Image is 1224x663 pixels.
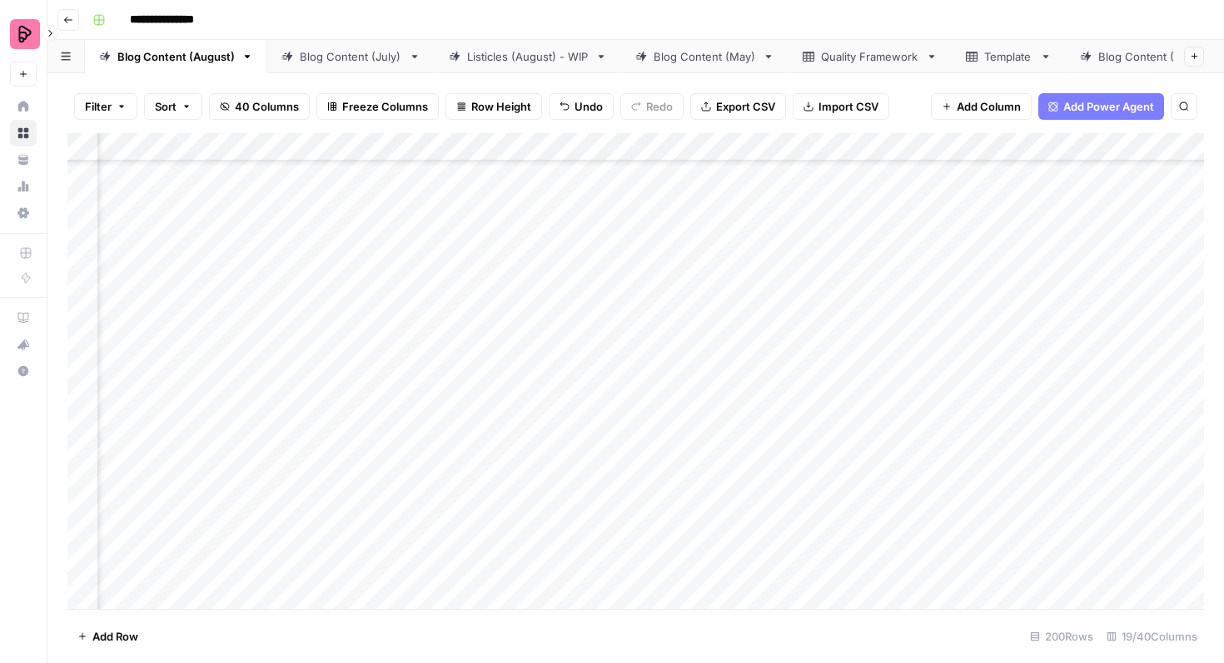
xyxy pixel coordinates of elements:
button: Add Power Agent [1038,93,1164,120]
span: 40 Columns [235,98,299,115]
span: Add Row [92,628,138,645]
a: Template [952,40,1066,73]
a: AirOps Academy [10,304,37,331]
div: What's new? [11,332,36,357]
div: 200 Rows [1023,623,1100,650]
button: Export CSV [690,93,786,120]
a: Settings [10,200,37,226]
button: Redo [620,93,684,120]
a: Blog Content (July) [267,40,435,73]
div: 19/40 Columns [1100,623,1204,650]
a: Listicles (August) - WIP [435,40,621,73]
button: Help + Support [10,358,37,384]
button: Filter [74,93,137,120]
div: Blog Content (July) [300,48,402,65]
button: Undo [549,93,614,120]
a: Usage [10,173,37,200]
span: Export CSV [716,98,775,115]
span: Add Column [957,98,1021,115]
div: Blog Content (May) [654,48,756,65]
a: Blog Content (May) [621,40,789,73]
span: Import CSV [818,98,878,115]
span: Filter [85,98,112,115]
span: Row Height [471,98,531,115]
button: Sort [144,93,202,120]
button: 40 Columns [209,93,310,120]
div: Quality Framework [821,48,919,65]
span: Freeze Columns [342,98,428,115]
div: Template [984,48,1033,65]
div: Blog Content (April) [1098,48,1202,65]
div: Listicles (August) - WIP [467,48,589,65]
span: Add Power Agent [1063,98,1154,115]
button: Row Height [445,93,542,120]
span: Sort [155,98,177,115]
button: Add Row [67,623,148,650]
button: Freeze Columns [316,93,439,120]
a: Browse [10,120,37,146]
button: Add Column [931,93,1032,120]
a: Quality Framework [789,40,952,73]
span: Redo [646,98,673,115]
a: Your Data [10,146,37,173]
span: Undo [575,98,603,115]
a: Home [10,93,37,120]
button: Import CSV [793,93,889,120]
button: What's new? [10,331,37,358]
img: Preply Logo [10,19,40,49]
button: Workspace: Preply [10,13,37,55]
div: Blog Content (August) [117,48,235,65]
a: Blog Content (August) [85,40,267,73]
